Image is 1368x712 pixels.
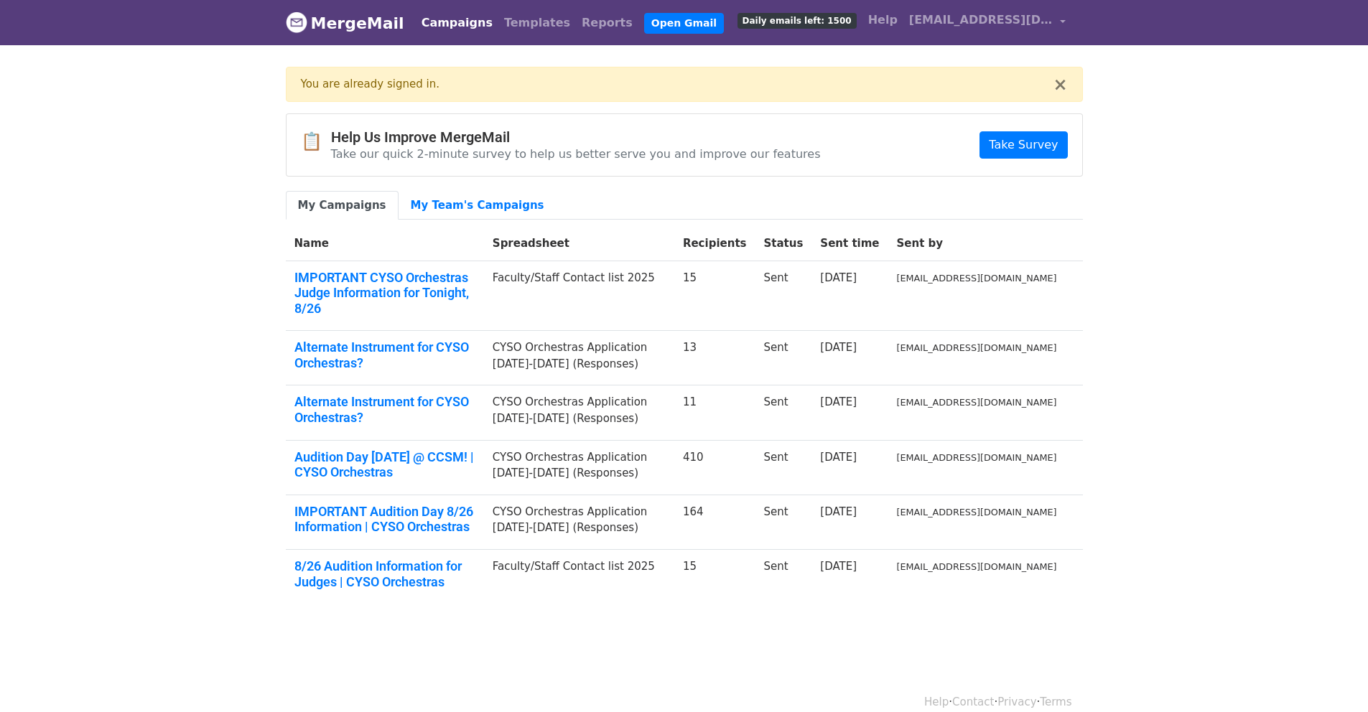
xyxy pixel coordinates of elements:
td: 164 [674,495,755,549]
a: Daily emails left: 1500 [732,6,862,34]
td: 410 [674,440,755,495]
th: Recipients [674,227,755,261]
td: CYSO Orchestras Application [DATE]-[DATE] (Responses) [484,385,674,440]
small: [EMAIL_ADDRESS][DOMAIN_NAME] [897,273,1057,284]
td: 15 [674,550,755,604]
td: 15 [674,261,755,331]
a: 8/26 Audition Information for Judges | CYSO Orchestras [294,558,475,589]
td: Sent [755,385,811,440]
p: Take our quick 2-minute survey to help us better serve you and improve our features [331,146,821,161]
a: Templates [498,9,576,37]
a: Privacy [997,695,1036,708]
td: Sent [755,495,811,549]
a: Contact [952,695,994,708]
a: IMPORTANT Audition Day 8/26 Information | CYSO Orchestras [294,504,475,535]
button: × [1053,76,1067,93]
td: CYSO Orchestras Application [DATE]-[DATE] (Responses) [484,495,674,549]
a: My Campaigns [286,191,399,220]
a: IMPORTANT CYSO Orchestras Judge Information for Tonight, 8/26 [294,270,475,317]
td: Faculty/Staff Contact list 2025 [484,261,674,331]
td: Sent [755,440,811,495]
span: [EMAIL_ADDRESS][DOMAIN_NAME] [909,11,1053,29]
a: Alternate Instrument for CYSO Orchestras? [294,339,475,370]
a: Campaigns [416,9,498,37]
a: Audition Day [DATE] @ CCSM! | CYSO Orchestras [294,449,475,480]
a: [EMAIL_ADDRESS][DOMAIN_NAME] [903,6,1071,39]
h4: Help Us Improve MergeMail [331,128,821,146]
td: Sent [755,550,811,604]
a: [DATE] [820,505,857,518]
a: My Team's Campaigns [399,191,557,220]
a: [DATE] [820,271,857,284]
th: Sent time [811,227,888,261]
span: 📋 [301,131,331,152]
th: Spreadsheet [484,227,674,261]
td: Sent [755,261,811,331]
td: Faculty/Staff Contact list 2025 [484,550,674,604]
a: Take Survey [980,131,1067,159]
a: Help [862,6,903,34]
a: Open Gmail [644,13,724,34]
a: Terms [1040,695,1071,708]
a: Reports [576,9,638,37]
td: 11 [674,385,755,440]
img: MergeMail logo [286,11,307,33]
th: Name [286,227,484,261]
a: [DATE] [820,395,857,408]
a: Alternate Instrument for CYSO Orchestras? [294,394,475,425]
a: MergeMail [286,8,404,38]
td: CYSO Orchestras Application [DATE]-[DATE] (Responses) [484,331,674,385]
a: Help [924,695,949,708]
div: You are already signed in. [301,76,1053,93]
small: [EMAIL_ADDRESS][DOMAIN_NAME] [897,561,1057,572]
small: [EMAIL_ADDRESS][DOMAIN_NAME] [897,452,1057,463]
th: Sent by [888,227,1066,261]
span: Daily emails left: 1500 [737,13,857,29]
small: [EMAIL_ADDRESS][DOMAIN_NAME] [897,397,1057,408]
th: Status [755,227,811,261]
small: [EMAIL_ADDRESS][DOMAIN_NAME] [897,507,1057,517]
td: 13 [674,331,755,385]
small: [EMAIL_ADDRESS][DOMAIN_NAME] [897,342,1057,353]
a: [DATE] [820,451,857,464]
a: [DATE] [820,341,857,354]
a: [DATE] [820,560,857,573]
td: Sent [755,331,811,385]
td: CYSO Orchestras Application [DATE]-[DATE] (Responses) [484,440,674,495]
